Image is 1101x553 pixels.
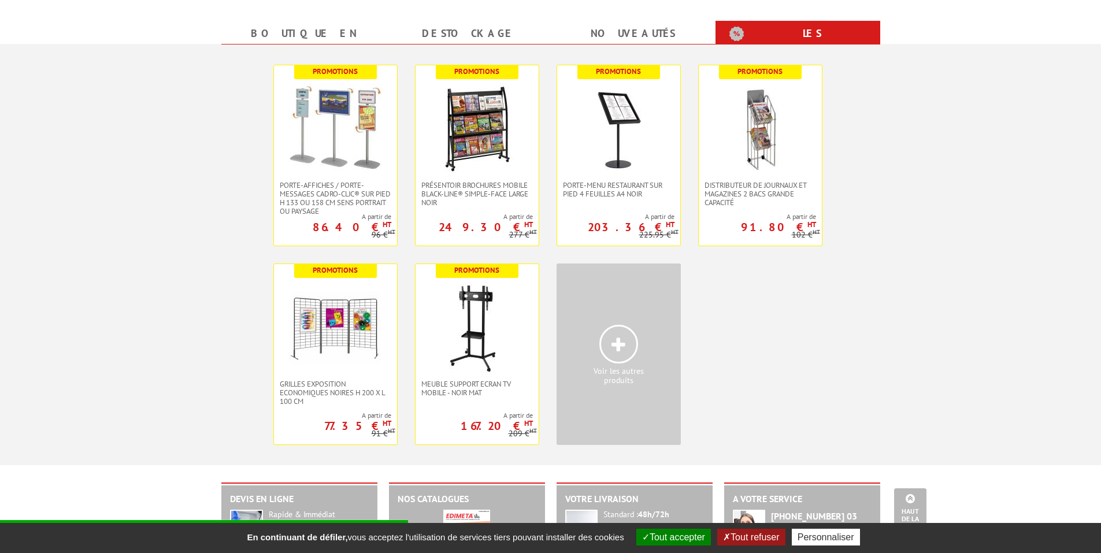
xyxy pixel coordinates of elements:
b: Promotions [596,66,641,76]
h2: A votre service [733,494,872,504]
sup: HT [671,228,679,236]
sup: HT [524,418,533,428]
sup: HT [383,418,391,428]
a: nouveautés [565,23,702,44]
h2: Votre livraison [565,494,704,504]
p: 277 € [509,231,537,239]
a: Meuble Support Ecran TV Mobile - Noir Mat [416,380,539,397]
sup: HT [813,228,820,236]
p: 96 € [372,231,395,239]
a: Porte-affiches / Porte-messages Cadro-Clic® sur pied H 133 ou 158 cm sens portrait ou paysage [274,181,397,216]
a: Porte-Menu Restaurant sur Pied 4 feuilles A4 Noir [557,181,680,198]
p: 91 € [372,429,395,438]
strong: 48h/72h [638,509,669,519]
a: Les promotions [729,23,866,65]
span: Présentoir Brochures mobile Black-Line® simple-face large noir [421,181,533,207]
sup: HT [529,426,537,435]
span: A partir de [287,212,391,221]
span: A partir de [416,212,533,221]
button: Tout accepter [636,529,711,545]
p: 203.36 € [551,224,674,231]
button: Tout refuser [717,529,785,545]
b: Promotions [313,66,358,76]
p: 86.40 € [281,224,391,231]
span: vous acceptez l'utilisation de services tiers pouvant installer des cookies [241,532,629,542]
div: Rapide & Immédiat [269,510,369,520]
sup: HT [383,220,391,229]
a: Voir les autresproduits [557,263,681,445]
sup: HT [388,426,395,435]
span: A partir de [557,212,674,221]
p: 209 € [509,429,537,438]
span: Meuble Support Ecran TV Mobile - Noir Mat [421,380,533,397]
strong: En continuant de défiler, [247,532,347,542]
b: Promotions [454,66,499,76]
sup: HT [807,220,816,229]
span: Porte-Menu Restaurant sur Pied 4 feuilles A4 Noir [563,181,674,198]
img: Distributeur de journaux et magazines 2 bacs grande capacité [714,83,806,175]
span: Grilles Exposition Economiques Noires H 200 x L 100 cm [280,380,391,406]
p: 77.35 € [293,422,391,429]
span: Voir les autres produits [557,366,681,386]
span: Distributeur de journaux et magazines 2 bacs grande capacité [705,181,816,207]
span: Porte-affiches / Porte-messages Cadro-Clic® sur pied H 133 ou 158 cm sens portrait ou paysage [280,181,391,216]
sup: HT [524,220,533,229]
span: A partir de [431,411,533,420]
button: Personnaliser (fenêtre modale) [792,529,860,545]
b: Les promotions [729,23,874,46]
span: A partir de [711,212,816,221]
p: 102 € [792,231,820,239]
h2: Nos catalogues [398,494,536,504]
img: Meuble Support Ecran TV Mobile - Noir Mat [431,281,523,374]
p: 167.20 € [425,422,533,429]
strong: [PHONE_NUMBER] 03 [771,510,857,522]
img: Porte-affiches / Porte-messages Cadro-Clic® sur pied H 133 ou 158 cm sens portrait ou paysage [289,83,381,175]
img: Présentoir Brochures mobile Black-Line® simple-face large noir [431,83,523,175]
div: Standard : [603,510,704,520]
a: Destockage [400,23,537,44]
sup: HT [388,228,395,236]
h2: Devis en ligne [230,494,369,504]
a: Présentoir Brochures mobile Black-Line® simple-face large noir [416,181,539,207]
a: Haut de la page [894,488,926,536]
img: Porte-Menu Restaurant sur Pied 4 feuilles A4 Noir [572,83,665,175]
a: Grilles Exposition Economiques Noires H 200 x L 100 cm [274,380,397,406]
a: Distributeur de journaux et magazines 2 bacs grande capacité [699,181,822,207]
b: Promotions [737,66,783,76]
p: 249.30 € [410,224,533,231]
span: A partir de [299,411,391,420]
sup: HT [529,228,537,236]
p: 225.95 € [639,231,679,239]
sup: HT [666,220,674,229]
b: Promotions [313,265,358,275]
b: Promotions [454,265,499,275]
a: Boutique en ligne [235,23,372,65]
img: Grilles Exposition Economiques Noires H 200 x L 100 cm [289,281,381,374]
p: 91.80 € [705,224,816,231]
